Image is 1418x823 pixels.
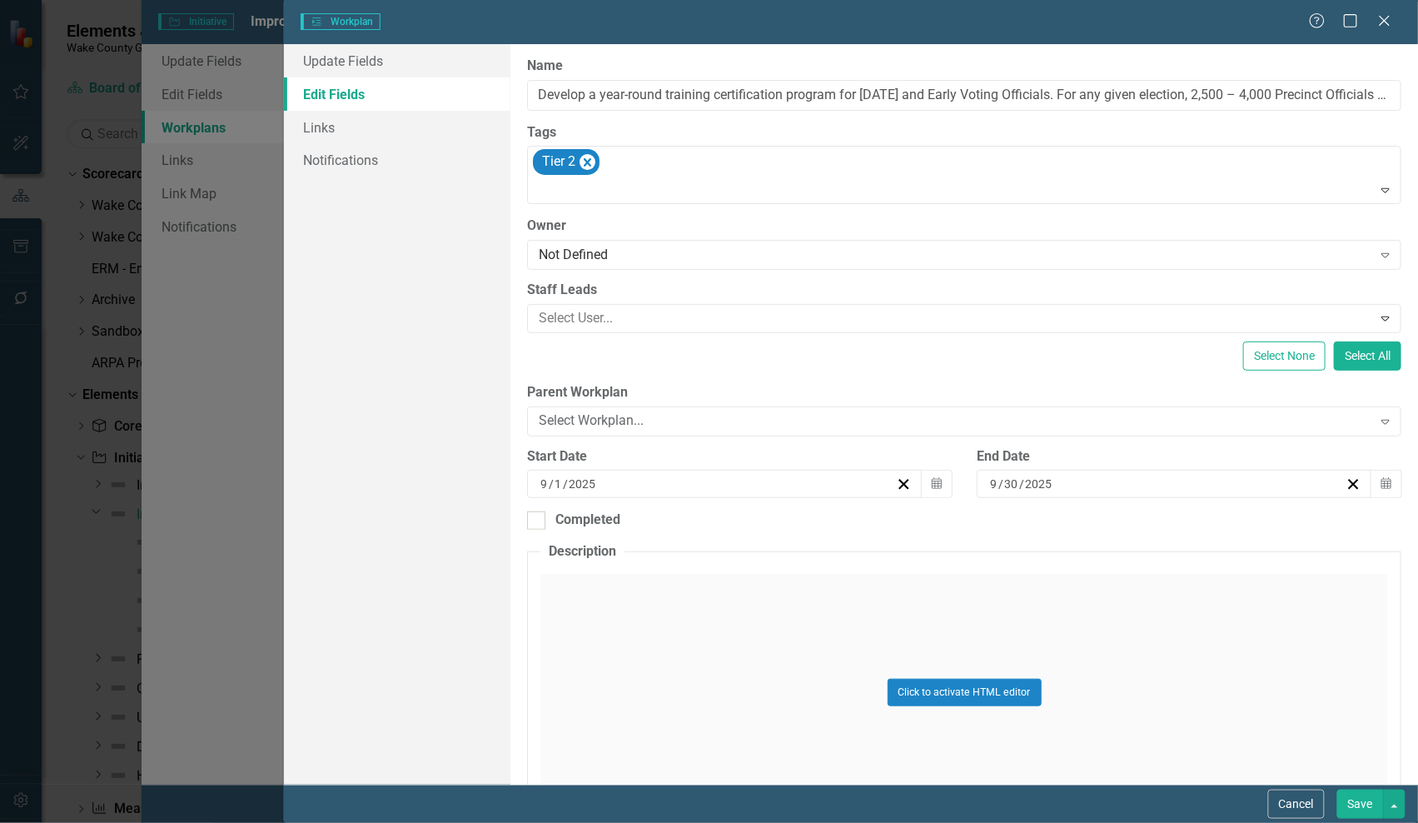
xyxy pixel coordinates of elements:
label: Staff Leads [527,281,1401,300]
span: / [549,476,554,491]
span: / [998,476,1003,491]
button: Click to activate HTML editor [888,679,1042,706]
label: Name [527,57,1401,76]
label: Parent Workplan [527,383,1401,402]
a: Edit Fields [284,77,510,111]
span: Tier 2 [542,153,575,169]
div: End Date [977,447,1401,466]
button: Save [1337,790,1384,819]
span: Workplan [301,13,381,30]
input: Workplan Name [527,80,1401,111]
div: Select Workplan... [539,411,1371,431]
a: Notifications [284,143,510,177]
label: Owner [527,217,1401,236]
a: Update Fields [284,44,510,77]
button: Select None [1243,342,1326,371]
label: Tags [527,123,1401,142]
button: Select All [1334,342,1401,371]
a: Links [284,111,510,144]
span: / [1019,476,1024,491]
span: / [563,476,568,491]
div: Not Defined [539,246,1371,265]
div: Remove [object Object] [580,154,595,170]
legend: Description [540,542,624,561]
div: Start Date [527,447,952,466]
div: Completed [555,511,620,530]
button: Cancel [1268,790,1325,819]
